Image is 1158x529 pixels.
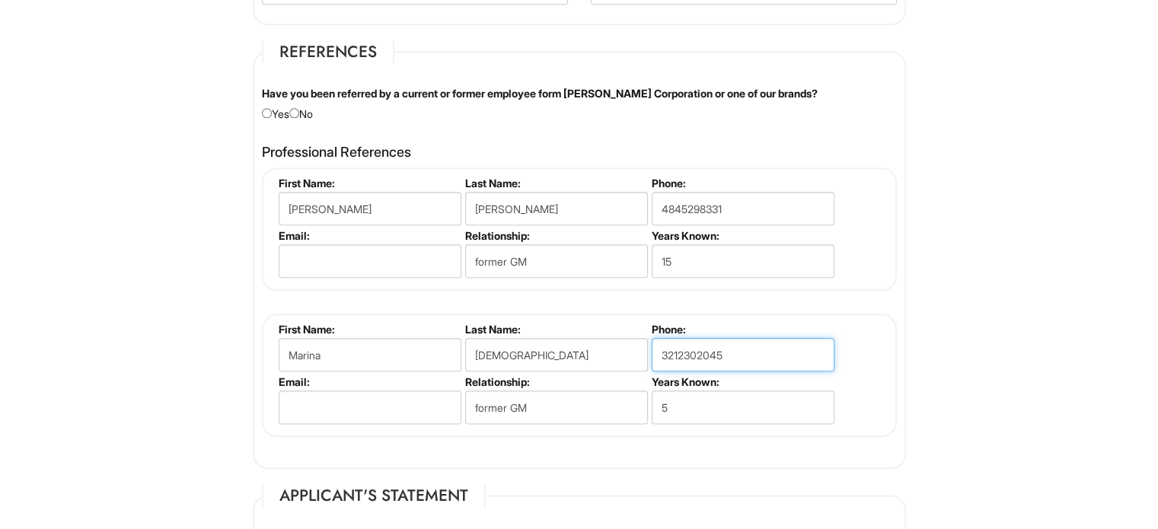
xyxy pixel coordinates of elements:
[262,86,818,101] label: Have you been referred by a current or former employee form [PERSON_NAME] Corporation or one of o...
[652,177,832,190] label: Phone:
[279,177,459,190] label: First Name:
[279,375,459,388] label: Email:
[652,375,832,388] label: Years Known:
[262,40,394,63] legend: References
[262,145,897,160] h4: Professional References
[262,484,486,507] legend: Applicant's Statement
[465,229,646,242] label: Relationship:
[465,177,646,190] label: Last Name:
[652,323,832,336] label: Phone:
[279,229,459,242] label: Email:
[250,86,908,122] div: Yes No
[652,229,832,242] label: Years Known:
[465,375,646,388] label: Relationship:
[465,323,646,336] label: Last Name:
[279,323,459,336] label: First Name:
